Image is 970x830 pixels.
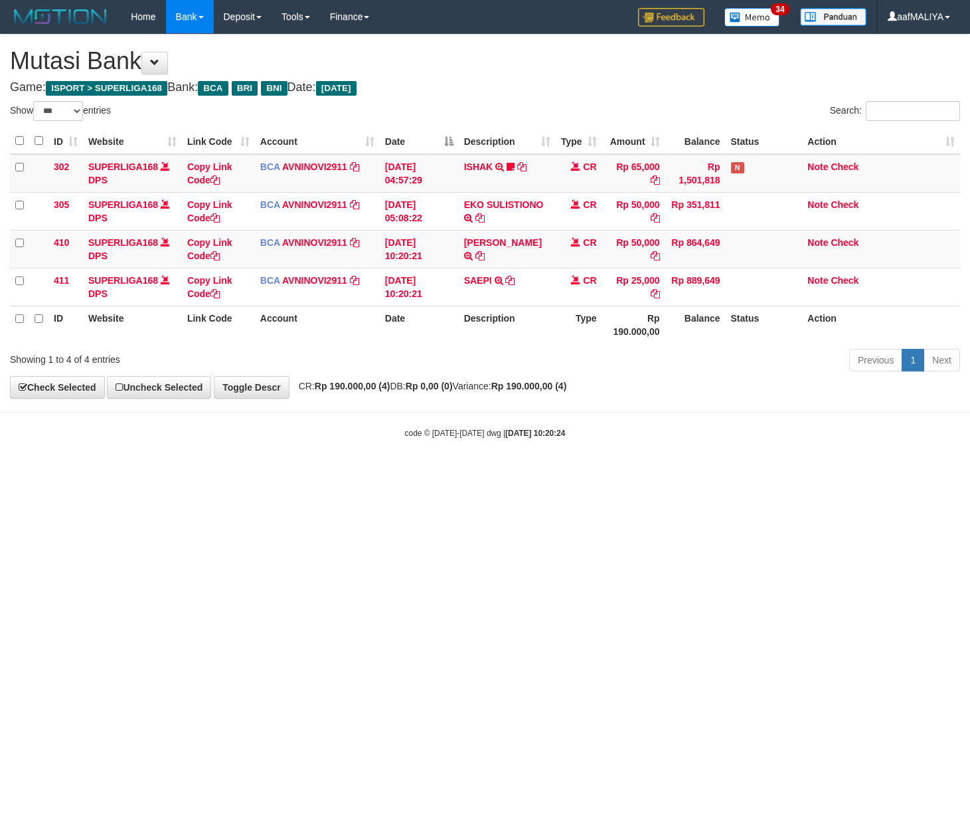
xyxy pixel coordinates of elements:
img: panduan.png [800,8,866,26]
select: Showentries [33,101,83,121]
a: Copy Link Code [187,199,232,223]
img: Button%20Memo.svg [724,8,780,27]
td: DPS [83,268,182,306]
span: BCA [260,199,280,210]
a: 1 [902,349,924,371]
a: Copy Rp 50,000 to clipboard [651,213,660,223]
th: Status [726,306,803,344]
div: Showing 1 to 4 of 4 entries [10,348,394,366]
a: Next [924,349,960,371]
td: DPS [83,230,182,268]
a: Copy AVNINOVI2911 to clipboard [350,199,359,210]
a: Check [831,161,858,172]
a: Copy Link Code [187,161,232,185]
th: Amount: activate to sort column ascending [602,128,665,154]
input: Search: [866,101,960,121]
a: Check [831,275,858,286]
th: Date [380,306,459,344]
td: [DATE] 10:20:21 [380,230,459,268]
th: Account [255,306,380,344]
img: MOTION_logo.png [10,7,111,27]
a: Toggle Descr [214,376,289,399]
a: Copy EKO SULISTIONO to clipboard [475,213,485,223]
td: Rp 889,649 [665,268,726,306]
a: Note [807,237,828,248]
strong: Rp 0,00 (0) [406,381,453,391]
strong: Rp 190.000,00 (4) [315,381,390,391]
a: Copy ANDI PURWANDI to clipboard [475,251,485,261]
a: SAEPI [464,275,492,286]
a: Copy Link Code [187,275,232,299]
td: [DATE] 10:20:21 [380,268,459,306]
h4: Game: Bank: Date: [10,81,960,94]
a: Note [807,199,828,210]
a: Copy Link Code [187,237,232,261]
span: BNI [261,81,287,96]
a: SUPERLIGA168 [88,161,158,172]
a: Copy Rp 50,000 to clipboard [651,251,660,261]
span: Has Note [731,162,744,173]
td: [DATE] 05:08:22 [380,192,459,230]
th: Action [802,306,960,344]
a: Copy ISHAK to clipboard [517,161,526,172]
label: Show entries [10,101,111,121]
td: DPS [83,192,182,230]
a: Note [807,275,828,286]
span: BCA [260,275,280,286]
td: [DATE] 04:57:29 [380,154,459,193]
th: ID [48,306,83,344]
a: SUPERLIGA168 [88,199,158,210]
span: 411 [54,275,69,286]
a: Copy Rp 65,000 to clipboard [651,175,660,185]
td: DPS [83,154,182,193]
th: Type: activate to sort column ascending [556,128,602,154]
a: Check [831,199,858,210]
span: CR [583,161,596,172]
a: SUPERLIGA168 [88,237,158,248]
a: Check [831,237,858,248]
span: 305 [54,199,69,210]
a: [PERSON_NAME] [464,237,542,248]
a: EKO SULISTIONO [464,199,544,210]
td: Rp 50,000 [602,192,665,230]
a: AVNINOVI2911 [282,199,347,210]
td: Rp 1,501,818 [665,154,726,193]
span: CR [583,199,596,210]
a: Copy AVNINOVI2911 to clipboard [350,275,359,286]
th: Date: activate to sort column descending [380,128,459,154]
a: AVNINOVI2911 [282,275,347,286]
span: ISPORT > SUPERLIGA168 [46,81,167,96]
a: Copy AVNINOVI2911 to clipboard [350,237,359,248]
td: Rp 864,649 [665,230,726,268]
a: SUPERLIGA168 [88,275,158,286]
a: AVNINOVI2911 [282,161,347,172]
th: Website [83,306,182,344]
h1: Mutasi Bank [10,48,960,74]
strong: [DATE] 10:20:24 [505,429,565,438]
span: BRI [232,81,258,96]
a: Uncheck Selected [107,376,211,399]
th: Website: activate to sort column ascending [83,128,182,154]
th: Action: activate to sort column ascending [802,128,960,154]
td: Rp 351,811 [665,192,726,230]
span: CR [583,237,596,248]
th: Rp 190.000,00 [602,306,665,344]
span: BCA [260,237,280,248]
span: 410 [54,237,69,248]
th: Account: activate to sort column ascending [255,128,380,154]
a: Copy Rp 25,000 to clipboard [651,288,660,299]
span: BCA [198,81,228,96]
a: AVNINOVI2911 [282,237,347,248]
th: Status [726,128,803,154]
small: code © [DATE]-[DATE] dwg | [405,429,566,438]
th: Link Code: activate to sort column ascending [182,128,255,154]
a: Copy SAEPI to clipboard [505,275,515,286]
th: ID: activate to sort column ascending [48,128,83,154]
td: Rp 50,000 [602,230,665,268]
a: Check Selected [10,376,105,399]
a: Previous [849,349,902,371]
td: Rp 65,000 [602,154,665,193]
th: Description: activate to sort column ascending [459,128,556,154]
label: Search: [830,101,960,121]
th: Link Code [182,306,255,344]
